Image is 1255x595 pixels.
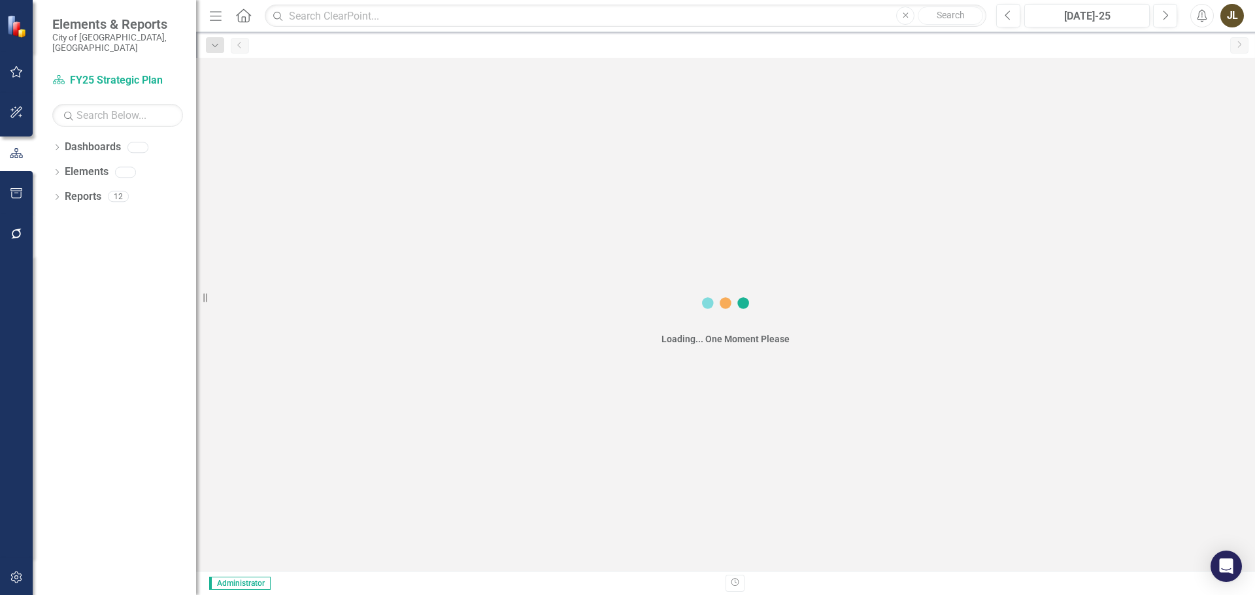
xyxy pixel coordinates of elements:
div: [DATE]-25 [1029,8,1145,24]
span: Search [937,10,965,20]
span: Elements & Reports [52,16,183,32]
a: Dashboards [65,140,121,155]
a: FY25 Strategic Plan [52,73,183,88]
div: Open Intercom Messenger [1211,551,1242,582]
button: JL [1220,4,1244,27]
img: ClearPoint Strategy [6,14,30,39]
span: Administrator [209,577,271,590]
button: [DATE]-25 [1024,4,1150,27]
div: 12 [108,191,129,202]
input: Search ClearPoint... [265,5,986,27]
input: Search Below... [52,104,183,127]
a: Reports [65,189,101,204]
a: Elements [65,165,109,180]
div: Loading... One Moment Please [661,332,790,346]
small: City of [GEOGRAPHIC_DATA], [GEOGRAPHIC_DATA] [52,32,183,54]
button: Search [918,7,983,25]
